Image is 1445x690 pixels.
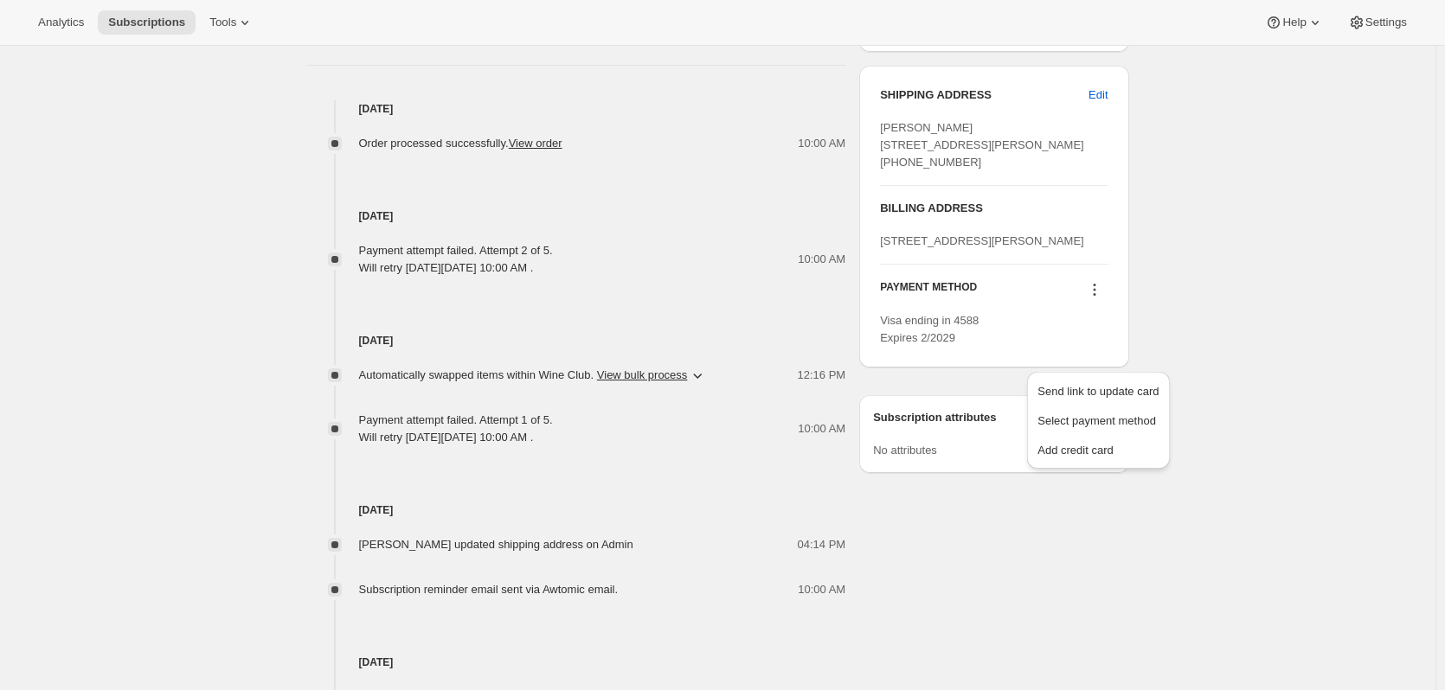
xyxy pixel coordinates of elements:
[359,242,553,277] div: Payment attempt failed. Attempt 2 of 5. Will retry [DATE][DATE] 10:00 AM .
[880,121,1084,169] span: [PERSON_NAME] [STREET_ADDRESS][PERSON_NAME] [PHONE_NUMBER]
[873,409,1075,433] h3: Subscription attributes
[307,332,846,349] h4: [DATE]
[1037,444,1113,457] span: Add credit card
[359,538,633,551] span: [PERSON_NAME] updated shipping address on Admin
[359,412,553,446] div: Payment attempt failed. Attempt 1 of 5. Will retry [DATE][DATE] 10:00 AM .
[1037,385,1159,398] span: Send link to update card
[798,367,846,384] span: 12:16 PM
[307,502,846,519] h4: [DATE]
[880,234,1084,247] span: [STREET_ADDRESS][PERSON_NAME]
[1078,81,1118,109] button: Edit
[28,10,94,35] button: Analytics
[1032,406,1164,434] button: Select payment method
[1037,414,1156,427] span: Select payment method
[1032,436,1164,463] button: Add credit card
[307,100,846,118] h4: [DATE]
[880,200,1108,217] h3: BILLING ADDRESS
[1255,10,1333,35] button: Help
[359,367,688,384] span: Automatically swapped items within Wine Club .
[798,135,845,152] span: 10:00 AM
[1338,10,1417,35] button: Settings
[359,583,619,596] span: Subscription reminder email sent via Awtomic email.
[307,208,846,225] h4: [DATE]
[798,251,845,268] span: 10:00 AM
[199,10,264,35] button: Tools
[509,137,562,150] a: View order
[798,581,845,598] span: 10:00 AM
[597,368,688,381] button: View bulk process
[798,420,845,438] span: 10:00 AM
[880,280,977,303] h3: PAYMENT METHOD
[38,16,84,29] span: Analytics
[880,86,1089,104] h3: SHIPPING ADDRESS
[349,361,717,389] button: Automatically swapped items within Wine Club. View bulk process
[873,444,937,457] span: No attributes
[98,10,196,35] button: Subscriptions
[108,16,185,29] span: Subscriptions
[359,137,562,150] span: Order processed successfully.
[307,654,846,671] h4: [DATE]
[209,16,236,29] span: Tools
[1032,377,1164,405] button: Send link to update card
[880,314,979,344] span: Visa ending in 4588 Expires 2/2029
[1365,16,1407,29] span: Settings
[1089,86,1108,104] span: Edit
[1282,16,1306,29] span: Help
[798,536,846,553] span: 04:14 PM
